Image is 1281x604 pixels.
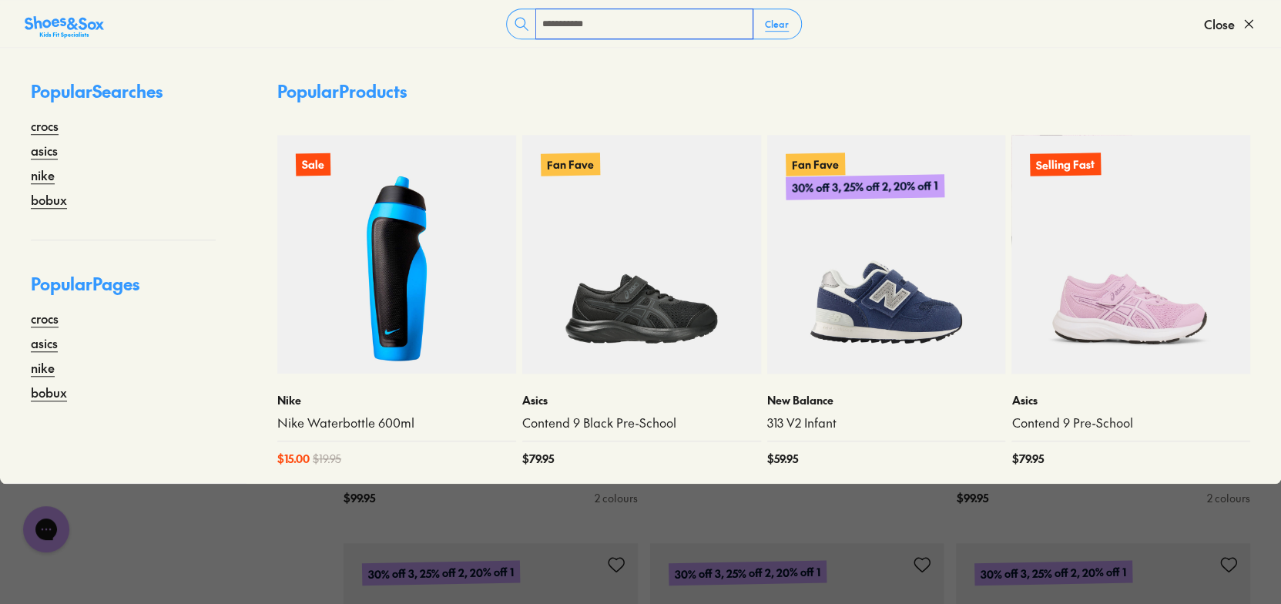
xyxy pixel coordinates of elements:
iframe: Gorgias live chat messenger [15,501,77,558]
p: Selling Fast [1030,153,1101,176]
a: crocs [31,116,59,135]
span: $ 79.95 [522,451,554,467]
a: bobux [31,190,67,209]
p: Sale [296,153,330,176]
span: $ 19.95 [313,451,341,467]
p: Asics [522,392,761,408]
a: Contend 9 Pre-School [1011,414,1250,431]
span: $ 15.00 [277,451,310,467]
p: 30% off 3, 25% off 2, 20% off 1 [362,561,520,586]
p: 30% off 3, 25% off 2, 20% off 1 [668,561,826,586]
p: Fan Fave [541,153,600,176]
a: Selling Fast [1011,135,1250,374]
span: $ 99.95 [344,490,375,506]
a: Fan Fave30% off 3, 25% off 2, 20% off 1 [767,135,1006,374]
a: Fan Fave [522,135,761,374]
p: New Balance [767,392,1006,408]
a: Shoes &amp; Sox [25,12,104,36]
span: $ 99.95 [956,490,988,506]
a: crocs [31,309,59,327]
p: Popular Products [277,79,407,104]
a: Sale [277,135,516,374]
p: Asics [1011,392,1250,408]
span: Close [1204,15,1235,33]
p: Fan Fave [785,153,844,176]
a: Nike Waterbottle 600ml [277,414,516,431]
a: 313 V2 Infant [767,414,1006,431]
a: nike [31,358,55,377]
p: 30% off 3, 25% off 2, 20% off 1 [785,174,943,200]
p: Nike [277,392,516,408]
a: bobux [31,383,67,401]
a: nike [31,166,55,184]
a: asics [31,334,58,352]
button: Clear [753,10,801,38]
div: 2 colours [595,490,638,506]
a: asics [31,141,58,159]
p: 30% off 3, 25% off 2, 20% off 1 [974,561,1132,586]
a: Contend 9 Black Pre-School [522,414,761,431]
span: $ 59.95 [767,451,798,467]
span: $ 79.95 [1011,451,1043,467]
button: Close [1204,7,1256,41]
p: Popular Pages [31,271,216,309]
div: 2 colours [1207,490,1250,506]
p: Popular Searches [31,79,216,116]
img: SNS_Logo_Responsive.svg [25,15,104,39]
